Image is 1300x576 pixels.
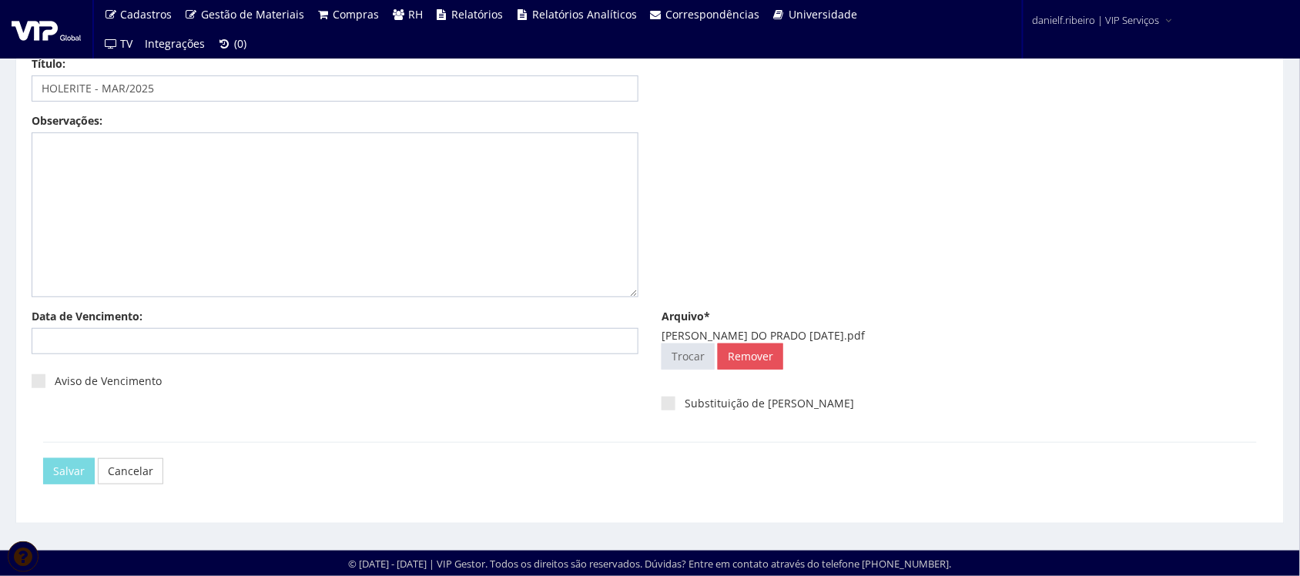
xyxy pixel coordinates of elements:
[718,343,783,370] a: Remover
[349,557,952,571] div: © [DATE] - [DATE] | VIP Gestor. Todos os direitos são reservados. Dúvidas? Entre em contato atrav...
[212,29,253,59] a: (0)
[532,7,637,22] span: Relatórios Analíticos
[121,7,173,22] span: Cadastros
[452,7,504,22] span: Relatórios
[32,309,142,324] label: Data de Vencimento:
[201,7,304,22] span: Gestão de Materiais
[234,36,246,51] span: (0)
[662,309,710,324] label: Arquivo*
[121,36,133,51] span: TV
[32,373,162,389] label: Aviso de Vencimento
[662,328,1268,343] div: [PERSON_NAME] DO PRADO [DATE].pdf
[32,56,65,72] label: Título:
[333,7,380,22] span: Compras
[662,396,854,411] label: Substituição de [PERSON_NAME]
[98,458,163,484] a: Cancelar
[139,29,212,59] a: Integrações
[12,18,81,41] img: logo
[1033,12,1160,28] span: danielf.ribeiro | VIP Serviços
[408,7,423,22] span: RH
[666,7,760,22] span: Correspondências
[98,29,139,59] a: TV
[32,113,102,129] label: Observações:
[789,7,857,22] span: Universidade
[146,36,206,51] span: Integrações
